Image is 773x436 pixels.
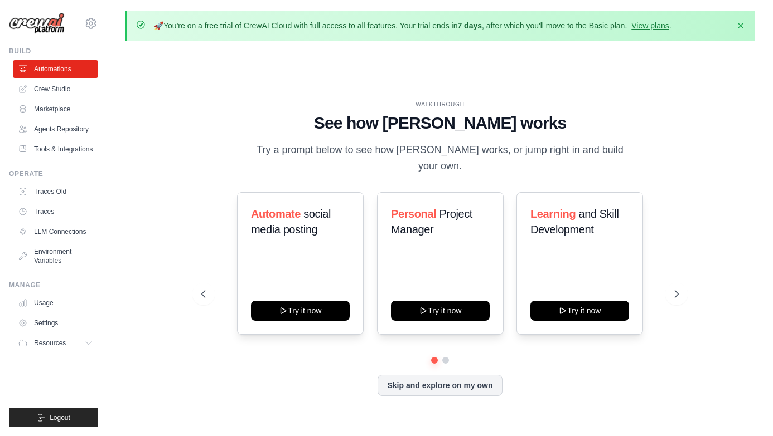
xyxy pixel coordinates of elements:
button: Try it now [391,301,490,321]
a: Marketplace [13,100,98,118]
div: WALKTHROUGH [201,100,679,109]
div: Manage [9,281,98,290]
span: Learning [530,208,576,220]
a: View plans [631,21,669,30]
a: Usage [13,294,98,312]
a: Crew Studio [13,80,98,98]
div: Operate [9,169,98,178]
button: Try it now [251,301,350,321]
p: You're on a free trial of CrewAI Cloud with full access to all features. Your trial ends in , aft... [154,20,671,31]
h1: See how [PERSON_NAME] works [201,113,679,133]
a: Agents Repository [13,120,98,138]
a: Tools & Integrations [13,140,98,158]
a: Settings [13,314,98,332]
span: Resources [34,339,66,347]
img: Logo [9,13,65,35]
button: Try it now [530,301,629,321]
p: Try a prompt below to see how [PERSON_NAME] works, or jump right in and build your own. [253,142,627,175]
a: Traces Old [13,183,98,200]
a: Traces [13,203,98,221]
strong: 7 days [457,21,482,30]
strong: 🚀 [154,21,163,30]
button: Resources [13,334,98,352]
span: Logout [50,413,70,422]
a: Automations [13,60,98,78]
button: Skip and explore on my own [378,375,502,396]
div: Build [9,47,98,56]
button: Logout [9,408,98,427]
span: Personal [391,208,436,220]
span: Automate [251,208,301,220]
a: LLM Connections [13,223,98,241]
a: Environment Variables [13,243,98,270]
span: Project Manager [391,208,472,236]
